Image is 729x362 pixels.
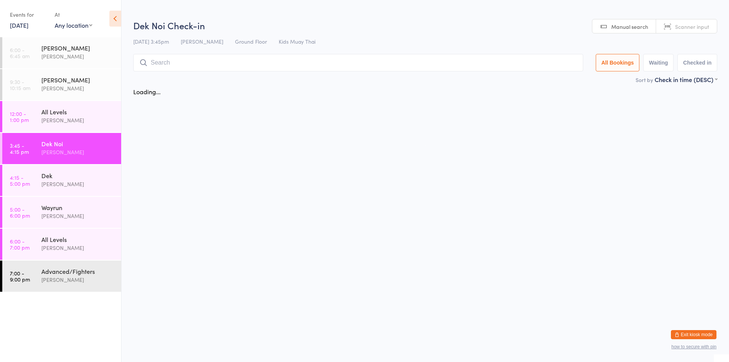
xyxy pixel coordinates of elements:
span: Manual search [611,23,648,30]
button: All Bookings [596,54,640,71]
button: Waiting [643,54,674,71]
button: Exit kiosk mode [671,330,716,339]
h2: Dek Noi Check-in [133,19,717,32]
div: Dek [41,171,115,180]
div: Check in time (DESC) [655,75,717,84]
time: 5:00 - 6:00 pm [10,206,30,218]
a: 6:00 -6:45 am[PERSON_NAME][PERSON_NAME] [2,37,121,68]
a: [DATE] [10,21,28,29]
time: 3:45 - 4:15 pm [10,142,29,155]
input: Search [133,54,583,71]
a: 9:30 -10:15 am[PERSON_NAME][PERSON_NAME] [2,69,121,100]
div: Events for [10,8,47,21]
label: Sort by [636,76,653,84]
div: [PERSON_NAME] [41,84,115,93]
div: [PERSON_NAME] [41,76,115,84]
a: 3:45 -4:15 pmDek Noi[PERSON_NAME] [2,133,121,164]
button: Checked in [677,54,717,71]
div: Wayrun [41,203,115,212]
span: [PERSON_NAME] [181,38,223,45]
div: [PERSON_NAME] [41,148,115,156]
time: 9:30 - 10:15 am [10,79,30,91]
div: [PERSON_NAME] [41,44,115,52]
div: At [55,8,92,21]
time: 6:00 - 7:00 pm [10,238,30,250]
div: Loading... [133,87,161,96]
time: 4:15 - 5:00 pm [10,174,30,187]
div: [PERSON_NAME] [41,52,115,61]
div: Any location [55,21,92,29]
time: 6:00 - 6:45 am [10,47,30,59]
span: [DATE] 3:45pm [133,38,169,45]
div: [PERSON_NAME] [41,243,115,252]
span: Scanner input [675,23,709,30]
div: [PERSON_NAME] [41,180,115,188]
span: Kids Muay Thai [279,38,316,45]
time: 7:00 - 9:00 pm [10,270,30,282]
a: 6:00 -7:00 pmAll Levels[PERSON_NAME] [2,229,121,260]
button: how to secure with pin [671,344,716,349]
div: [PERSON_NAME] [41,212,115,220]
a: 4:15 -5:00 pmDek[PERSON_NAME] [2,165,121,196]
div: Advanced/Fighters [41,267,115,275]
div: All Levels [41,107,115,116]
a: 5:00 -6:00 pmWayrun[PERSON_NAME] [2,197,121,228]
div: [PERSON_NAME] [41,275,115,284]
a: 12:00 -1:00 pmAll Levels[PERSON_NAME] [2,101,121,132]
div: All Levels [41,235,115,243]
div: [PERSON_NAME] [41,116,115,125]
time: 12:00 - 1:00 pm [10,111,29,123]
a: 7:00 -9:00 pmAdvanced/Fighters[PERSON_NAME] [2,261,121,292]
div: Dek Noi [41,139,115,148]
span: Ground Floor [235,38,267,45]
